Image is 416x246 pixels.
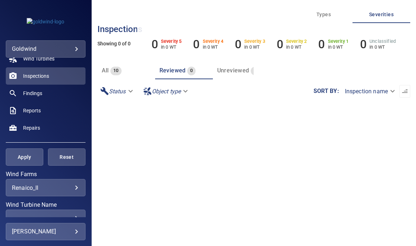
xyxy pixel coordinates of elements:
[12,43,79,55] div: goldwind
[286,44,307,50] p: in 0 WT
[161,44,182,50] p: in 0 WT
[48,148,86,166] button: Reset
[6,50,86,67] a: windturbines noActive
[152,37,182,51] li: Severity 5
[15,153,34,162] span: Apply
[97,24,410,34] h3: Inspections
[161,39,182,44] h6: Severity 5
[102,67,109,74] span: All
[203,39,224,44] h6: Severity 4
[97,85,137,98] div: Status
[23,90,42,97] span: Findings
[23,124,40,131] span: Repairs
[235,37,265,51] li: Severity 3
[399,85,410,98] button: Sort list from oldest to newest
[328,44,349,50] p: in 0 WT
[6,179,86,196] div: Wind Farms
[244,44,265,50] p: in 0 WT
[6,85,86,102] a: findings noActive
[159,67,186,74] span: Reviewed
[6,171,86,177] label: Wind Farms
[318,37,325,51] h6: 0
[360,37,396,51] li: Severity Unclassified
[140,85,193,98] div: Object type
[244,39,265,44] h6: Severity 3
[6,102,86,119] a: reports noActive
[251,67,262,75] span: 10
[109,88,126,95] em: Status
[110,67,122,75] span: 10
[369,44,396,50] p: in 0 WT
[27,18,64,25] img: goldwind-logo
[369,39,396,44] h6: Unclassified
[152,88,181,95] em: Object type
[217,67,249,74] span: Unreviewed
[277,37,283,51] h6: 0
[314,88,339,94] label: Sort by :
[23,107,41,114] span: Reports
[187,67,196,75] span: 0
[23,55,54,62] span: Wind Turbines
[360,37,367,51] h6: 0
[6,40,86,58] div: goldwind
[357,10,406,19] span: Severities
[299,10,348,19] span: Types
[6,148,43,166] button: Apply
[23,72,49,80] span: Inspections
[6,67,86,85] a: inspections active
[6,119,86,137] a: repairs noActive
[235,37,241,51] h6: 0
[6,210,86,227] div: Wind Turbine Name
[57,153,76,162] span: Reset
[97,41,410,46] h5: Showing 0 of 0
[203,44,224,50] p: in 0 WT
[152,37,158,51] h6: 0
[277,37,307,51] li: Severity 2
[12,226,79,237] div: [PERSON_NAME]
[318,37,349,51] li: Severity 1
[6,202,86,208] label: Wind Turbine Name
[193,37,200,51] h6: 0
[328,39,349,44] h6: Severity 1
[12,184,79,191] div: Renaico_II
[339,85,399,98] div: Inspection name
[286,39,307,44] h6: Severity 2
